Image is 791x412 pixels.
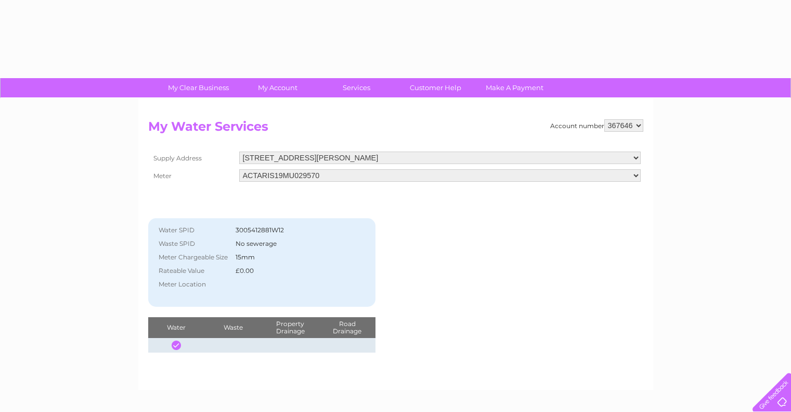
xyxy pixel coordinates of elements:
th: Water [148,317,205,338]
th: Road Drainage [319,317,376,338]
th: Waste SPID [153,237,233,251]
a: My Account [235,78,320,97]
td: 3005412881W12 [233,223,353,237]
th: Meter [148,167,237,184]
h2: My Water Services [148,119,643,139]
td: £0.00 [233,264,353,278]
th: Water SPID [153,223,233,237]
th: Property Drainage [262,317,318,338]
a: Customer Help [393,78,478,97]
th: Waste [205,317,262,338]
a: Make A Payment [472,78,557,97]
td: 15mm [233,251,353,264]
th: Supply Address [148,149,237,167]
th: Meter Chargeable Size [153,251,233,264]
th: Meter Location [153,278,233,291]
th: Rateable Value [153,264,233,278]
a: My Clear Business [155,78,241,97]
div: Account number [550,119,643,132]
td: No sewerage [233,237,353,251]
a: Services [314,78,399,97]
